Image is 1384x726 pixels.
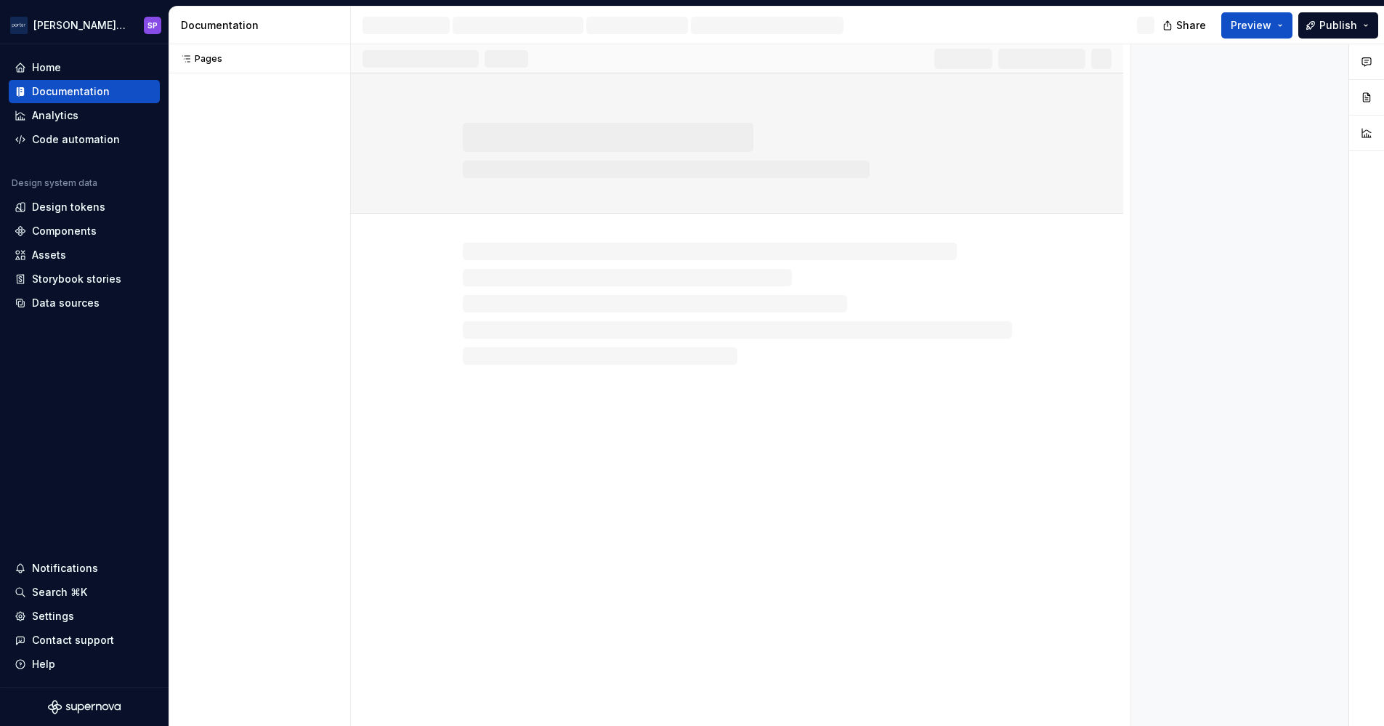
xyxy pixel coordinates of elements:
div: Pages [174,53,222,65]
svg: Supernova Logo [48,700,121,714]
div: Data sources [32,296,100,310]
button: Search ⌘K [9,581,160,604]
div: Components [32,224,97,238]
span: Share [1176,18,1206,33]
div: SP [147,20,158,31]
span: Publish [1319,18,1357,33]
div: Settings [32,609,74,624]
div: Home [32,60,61,75]
button: Help [9,653,160,676]
div: Search ⌘K [32,585,87,600]
div: Contact support [32,633,114,648]
a: Design tokens [9,195,160,219]
button: Publish [1298,12,1378,39]
a: Assets [9,243,160,267]
div: [PERSON_NAME] Airlines [33,18,126,33]
button: Notifications [9,557,160,580]
button: Contact support [9,629,160,652]
button: [PERSON_NAME] AirlinesSP [3,9,166,41]
div: Help [32,657,55,671]
a: Data sources [9,291,160,315]
a: Components [9,219,160,243]
div: Analytics [32,108,78,123]
div: Documentation [181,18,344,33]
div: Storybook stories [32,272,121,286]
a: Settings [9,605,160,628]
button: Share [1155,12,1215,39]
a: Storybook stories [9,267,160,291]
span: Preview [1231,18,1271,33]
div: Code automation [32,132,120,147]
div: Documentation [32,84,110,99]
button: Preview [1221,12,1292,39]
div: Design tokens [32,200,105,214]
a: Home [9,56,160,79]
img: f0306bc8-3074-41fb-b11c-7d2e8671d5eb.png [10,17,28,34]
div: Design system data [12,177,97,189]
div: Assets [32,248,66,262]
a: Code automation [9,128,160,151]
div: Notifications [32,561,98,576]
a: Analytics [9,104,160,127]
a: Documentation [9,80,160,103]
